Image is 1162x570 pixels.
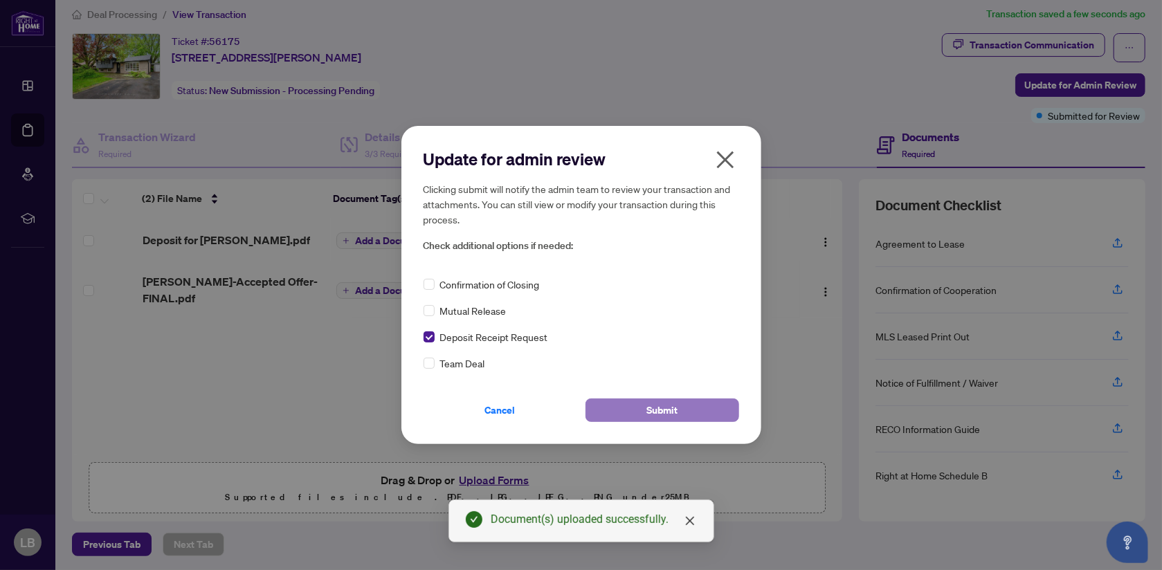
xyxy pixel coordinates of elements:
span: Cancel [485,399,516,421]
span: check-circle [466,511,482,528]
span: Submit [646,399,678,421]
span: Confirmation of Closing [440,277,540,292]
button: Cancel [424,398,577,422]
a: Close [682,513,698,528]
h2: Update for admin review [424,148,739,170]
span: Team Deal [440,356,485,371]
span: Check additional options if needed: [424,238,739,254]
span: close [684,515,696,526]
button: Open asap [1107,522,1148,563]
h5: Clicking submit will notify the admin team to review your transaction and attachments. You can st... [424,181,739,227]
button: Submit [585,398,739,422]
div: Document(s) uploaded successfully. [491,511,697,528]
span: Mutual Release [440,303,507,318]
span: Deposit Receipt Request [440,329,548,344]
span: close [714,149,736,171]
